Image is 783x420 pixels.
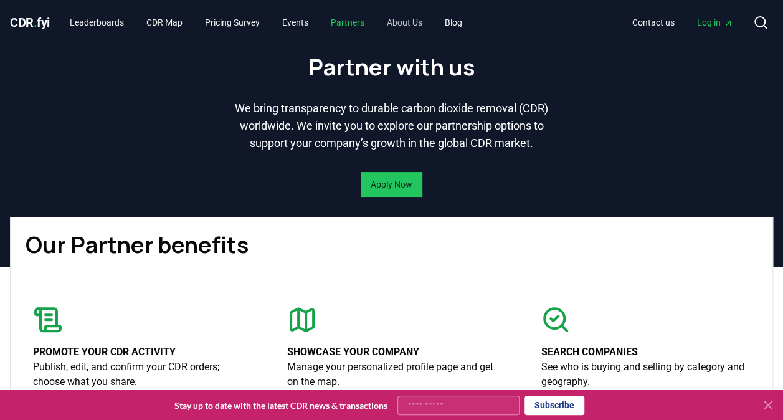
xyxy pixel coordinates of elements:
[377,11,432,34] a: About Us
[308,55,475,80] h1: Partner with us
[287,345,496,360] p: Showcase your company
[622,11,685,34] a: Contact us
[33,360,242,389] p: Publish, edit, and confirm your CDR orders; choose what you share.
[371,178,412,191] a: Apply Now
[33,345,242,360] p: Promote your CDR activity
[321,11,374,34] a: Partners
[26,232,757,257] h1: Our Partner benefits
[697,16,733,29] span: Log in
[60,11,134,34] a: Leaderboards
[687,11,743,34] a: Log in
[10,14,50,31] a: CDR.fyi
[10,15,50,30] span: CDR fyi
[541,360,750,389] p: See who is buying and selling by category and geography.
[622,11,743,34] nav: Main
[60,11,472,34] nav: Main
[287,360,496,389] p: Manage your personalized profile page and get on the map.
[435,11,472,34] a: Blog
[232,100,551,152] p: We bring transparency to durable carbon dioxide removal (CDR) worldwide. We invite you to explore...
[136,11,192,34] a: CDR Map
[272,11,318,34] a: Events
[361,172,422,197] button: Apply Now
[34,15,37,30] span: .
[541,345,750,360] p: Search companies
[195,11,270,34] a: Pricing Survey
